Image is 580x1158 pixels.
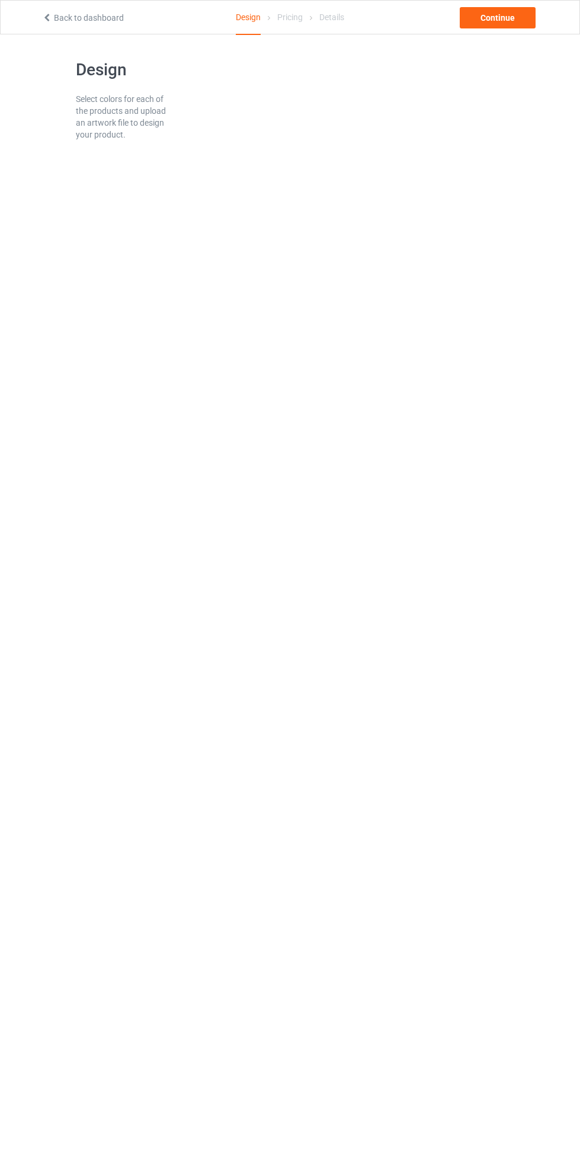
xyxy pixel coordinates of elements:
[277,1,303,34] div: Pricing
[76,93,171,141] div: Select colors for each of the products and upload an artwork file to design your product.
[460,7,536,28] div: Continue
[76,59,171,81] h1: Design
[42,13,124,23] a: Back to dashboard
[236,1,261,35] div: Design
[319,1,344,34] div: Details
